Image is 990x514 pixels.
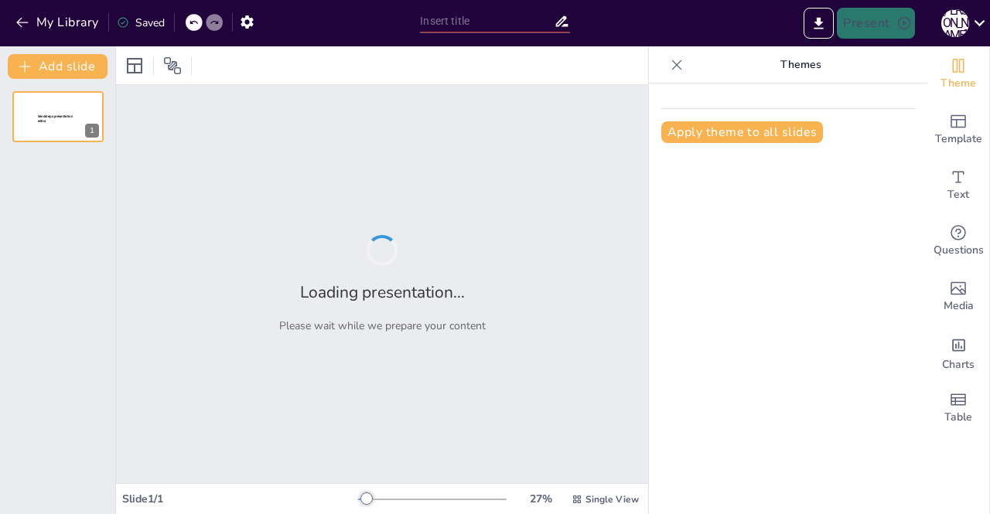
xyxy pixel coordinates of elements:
span: Media [944,298,974,315]
button: Add slide [8,54,108,79]
span: Template [935,131,982,148]
input: Insert title [420,10,553,32]
p: Themes [689,46,912,83]
div: Add text boxes [927,158,989,213]
div: Layout [122,53,147,78]
span: Sendsteps presentation editor [38,114,73,123]
div: Add a table [927,380,989,436]
div: Change the overall theme [927,46,989,102]
button: My Library [12,10,105,35]
span: Position [163,56,182,75]
div: 27 % [522,492,559,506]
div: 1 [12,91,104,142]
button: Export to PowerPoint [804,8,834,39]
div: [PERSON_NAME] [941,9,969,37]
div: Get real-time input from your audience [927,213,989,269]
span: Theme [940,75,976,92]
h2: Loading presentation... [300,281,465,303]
span: Questions [934,242,984,259]
span: Single View [585,493,639,505]
button: Apply theme to all slides [661,121,823,143]
p: Please wait while we prepare your content [279,318,486,333]
div: Slide 1 / 1 [122,492,358,506]
div: Add images, graphics, shapes or video [927,269,989,325]
div: Saved [117,15,165,30]
span: Text [947,186,969,203]
span: Charts [942,356,975,373]
span: Table [944,409,972,426]
button: Present [837,8,914,39]
div: Add ready made slides [927,102,989,158]
button: [PERSON_NAME] [941,8,969,39]
div: 1 [85,124,99,138]
div: Add charts and graphs [927,325,989,380]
